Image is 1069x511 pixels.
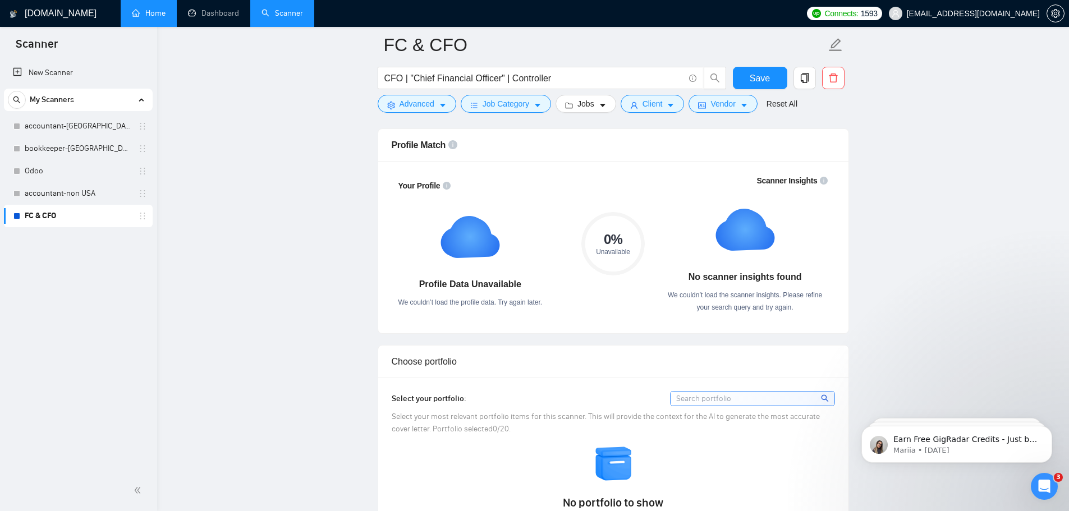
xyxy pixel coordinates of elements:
img: empty-box [594,444,634,484]
span: idcard [698,101,706,109]
span: Client [643,98,663,110]
input: Search portfolio [671,392,834,406]
a: accountant-[GEOGRAPHIC_DATA] [25,115,131,137]
span: copy [794,73,815,83]
strong: Profile Data Unavailable [419,279,521,289]
span: Vendor [710,98,735,110]
a: bookkeeper-[GEOGRAPHIC_DATA] [25,137,131,160]
button: folderJobscaret-down [556,95,616,113]
span: 1593 [861,7,878,20]
span: Select your most relevant portfolio items for this scanner. This will provide the context for the... [392,412,820,434]
span: setting [1047,9,1064,18]
button: idcardVendorcaret-down [689,95,757,113]
span: We couldn’t load the profile data. Try again later. [398,298,543,306]
span: Advanced [400,98,434,110]
iframe: Intercom live chat [1031,473,1058,500]
span: info-circle [448,140,457,149]
span: search [704,73,726,83]
a: Reset All [767,98,797,110]
span: Save [750,71,770,85]
span: caret-down [599,101,607,109]
a: New Scanner [13,62,144,84]
span: holder [138,167,147,176]
span: delete [823,73,844,83]
span: double-left [134,485,145,496]
span: Scanner [7,36,67,59]
span: search [821,392,831,404]
span: holder [138,122,147,131]
div: Unavailable [581,248,645,255]
span: info-circle [443,182,451,190]
button: barsJob Categorycaret-down [461,95,551,113]
span: My Scanners [30,89,74,111]
a: Odoo [25,160,131,182]
button: search [8,91,26,109]
span: search [8,96,25,104]
li: My Scanners [4,89,153,227]
span: Jobs [577,98,594,110]
img: upwork-logo.png [812,9,821,18]
span: user [892,10,900,17]
span: caret-down [534,101,542,109]
img: logo [10,5,17,23]
button: search [704,67,726,89]
span: We couldn’t load the scanner insights. Please refine your search query and try again. [668,291,822,311]
a: homeHome [132,8,166,18]
span: holder [138,144,147,153]
span: No portfolio to show [563,495,663,510]
div: 0 % [581,233,645,246]
span: holder [138,189,147,198]
button: Save [733,67,787,89]
span: Scanner Insights [756,177,817,185]
span: caret-down [667,101,675,109]
iframe: Intercom notifications message [845,402,1069,481]
span: bars [470,101,478,109]
button: setting [1047,4,1065,22]
input: Scanner name... [384,31,826,59]
a: FC & CFO [25,205,131,227]
span: Your Profile [398,181,441,190]
span: setting [387,101,395,109]
button: settingAdvancedcaret-down [378,95,456,113]
span: Profile Match [392,140,446,150]
span: info-circle [689,75,696,82]
a: searchScanner [261,8,303,18]
span: holder [138,211,147,220]
a: dashboardDashboard [188,8,239,18]
a: setting [1047,9,1065,18]
button: copy [793,67,816,89]
button: delete [822,67,845,89]
span: caret-down [740,101,748,109]
span: Connects: [824,7,858,20]
span: user [630,101,638,109]
span: 3 [1054,473,1063,482]
span: Job Category [483,98,529,110]
button: userClientcaret-down [621,95,685,113]
span: caret-down [439,101,447,109]
li: New Scanner [4,62,153,84]
input: Search Freelance Jobs... [384,71,684,85]
span: edit [828,38,843,52]
div: Choose portfolio [392,346,835,378]
a: accountant-non USA [25,182,131,205]
span: folder [565,101,573,109]
strong: No scanner insights found [689,272,802,282]
span: Select your portfolio: [392,394,466,403]
span: info-circle [820,177,828,185]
